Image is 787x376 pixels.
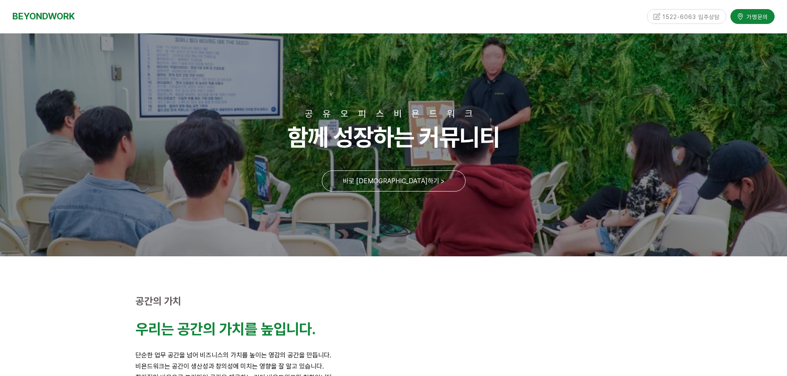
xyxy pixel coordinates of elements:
a: BEYONDWORK [12,9,75,24]
p: 단순한 업무 공간을 넘어 비즈니스의 가치를 높이는 영감의 공간을 만듭니다. [136,350,652,361]
strong: 우리는 공간의 가치를 높입니다. [136,320,316,338]
strong: 공간의 가치 [136,295,181,307]
p: 비욘드워크는 공간이 생산성과 창의성에 미치는 영향을 잘 알고 있습니다. [136,361,652,372]
a: 가맹문의 [730,7,775,22]
span: 가맹문의 [744,11,768,19]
